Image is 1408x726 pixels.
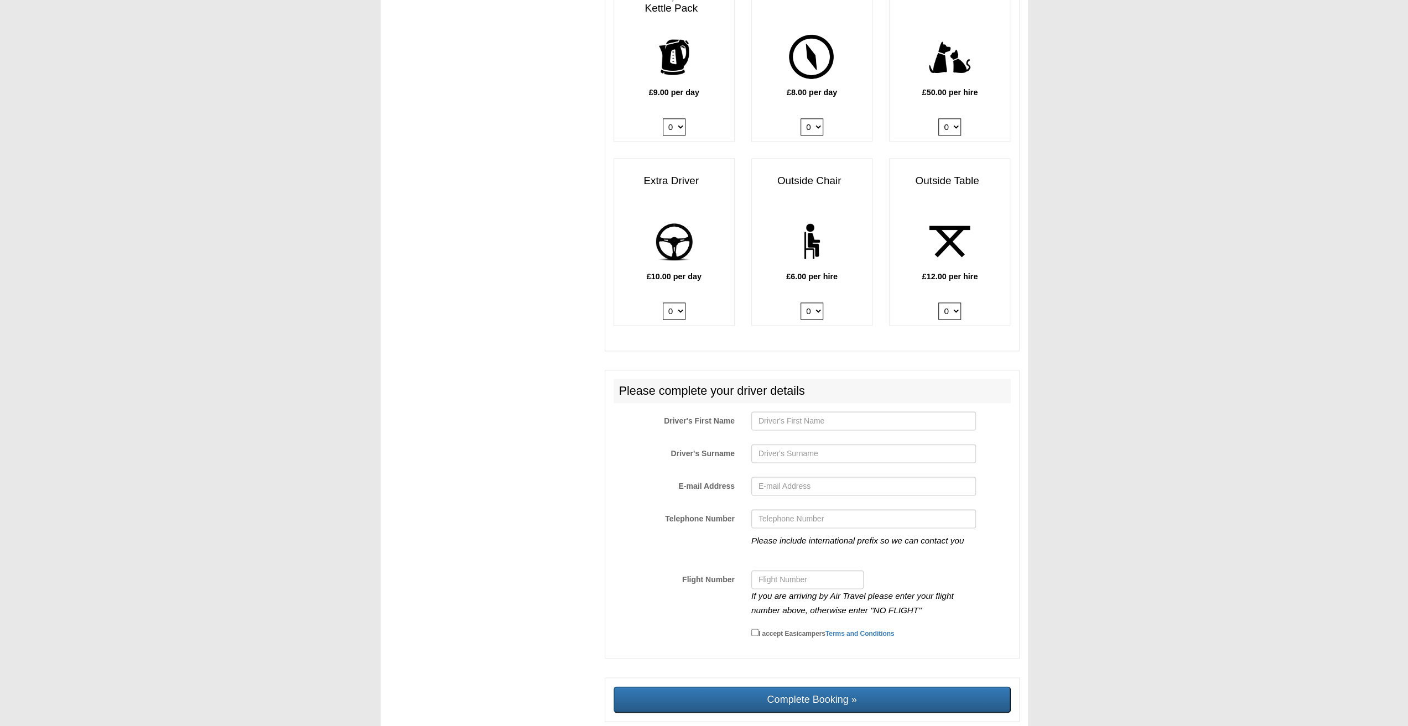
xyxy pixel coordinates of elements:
[782,211,842,271] img: chair.png
[752,170,872,192] h3: Outside Chair
[758,630,895,638] small: I accept Easicampers
[614,170,734,192] h3: Extra Driver
[614,686,1011,713] input: Complete Booking »
[786,272,838,281] b: £6.00 per hire
[825,630,895,638] a: Terms and Conditions
[649,88,699,97] b: £9.00 per day
[605,411,743,426] label: Driver's First Name
[787,88,837,97] b: £8.00 per day
[644,27,704,87] img: kettle.png
[644,211,704,271] img: add-driver.png
[919,211,980,271] img: table.png
[922,272,978,281] b: £12.00 per hire
[751,536,964,545] i: Please include international prefix so we can contact you
[751,591,954,615] i: If you are arriving by Air Travel please enter your flight number above, otherwise enter "NO FLIGHT"
[782,27,842,87] img: gps.png
[605,570,743,585] label: Flight Number
[751,477,976,495] input: E-mail Address
[614,379,1011,403] h2: Please complete your driver details
[605,444,743,459] label: Driver's Surname
[751,629,758,636] input: I accept EasicampersTerms and Conditions
[751,509,976,528] input: Telephone Number
[890,170,1010,192] h3: Outside Table
[751,570,864,589] input: Flight Number
[919,27,980,87] img: pets.png
[922,88,978,97] b: £50.00 per hire
[605,509,743,524] label: Telephone Number
[605,477,743,492] label: E-mail Address
[647,272,702,281] b: £10.00 per day
[751,444,976,463] input: Driver's Surname
[751,411,976,430] input: Driver's First Name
